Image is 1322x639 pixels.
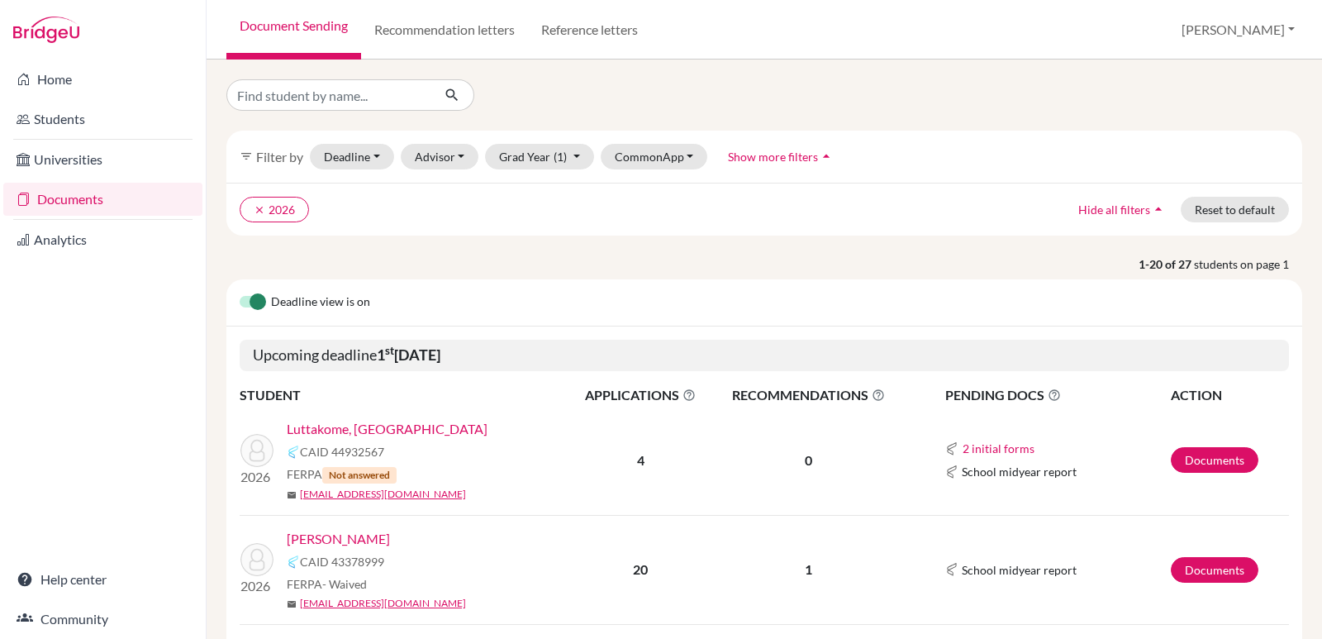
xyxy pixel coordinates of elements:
[254,204,265,216] i: clear
[240,434,273,467] img: Luttakome, Jordan
[322,467,397,484] span: Not answered
[300,553,384,570] span: CAID 43378999
[13,17,79,43] img: Bridge-U
[945,563,958,576] img: Common App logo
[287,529,390,549] a: [PERSON_NAME]
[3,143,202,176] a: Universities
[1078,203,1150,217] span: Hide all filters
[256,149,303,165] span: Filter by
[3,183,202,216] a: Documents
[300,443,384,460] span: CAID 44932567
[1171,447,1258,473] a: Documents
[554,150,567,164] span: (1)
[300,487,466,502] a: [EMAIL_ADDRESS][DOMAIN_NAME]
[377,346,440,364] b: 1 [DATE]
[271,293,370,312] span: Deadline view is on
[1174,14,1302,45] button: [PERSON_NAME]
[287,575,367,593] span: FERPA
[1181,197,1289,222] button: Reset to default
[637,452,644,468] b: 4
[287,419,487,439] a: Luttakome, [GEOGRAPHIC_DATA]
[240,340,1289,371] h5: Upcoming deadline
[3,63,202,96] a: Home
[3,103,202,136] a: Students
[714,144,849,169] button: Show more filtersarrow_drop_up
[3,603,202,636] a: Community
[571,385,711,405] span: APPLICATIONS
[1170,384,1289,406] th: ACTION
[962,439,1035,458] button: 2 initial forms
[1064,197,1181,222] button: Hide all filtersarrow_drop_up
[1194,255,1302,273] span: students on page 1
[712,385,905,405] span: RECOMMENDATIONS
[240,576,273,596] p: 2026
[601,144,708,169] button: CommonApp
[401,144,479,169] button: Advisor
[287,556,300,569] img: Common App logo
[962,463,1077,480] span: School midyear report
[962,561,1077,579] span: School midyear report
[240,384,570,406] th: STUDENT
[240,543,273,576] img: Magezi, Christabel
[240,467,273,487] p: 2026
[633,561,648,577] b: 20
[385,344,394,357] sup: st
[310,144,394,169] button: Deadline
[240,197,309,222] button: clear2026
[945,442,958,455] img: Common App logo
[712,451,905,470] p: 0
[1171,557,1258,583] a: Documents
[945,385,1169,405] span: PENDING DOCS
[322,577,367,591] span: - Waived
[485,144,594,169] button: Grad Year(1)
[1139,255,1194,273] strong: 1-20 of 27
[3,223,202,256] a: Analytics
[226,79,431,111] input: Find student by name...
[728,150,818,164] span: Show more filters
[240,150,253,163] i: filter_list
[712,560,905,579] p: 1
[945,465,958,479] img: Common App logo
[818,148,835,165] i: arrow_drop_up
[287,446,300,459] img: Common App logo
[287,599,297,609] span: mail
[1150,201,1167,217] i: arrow_drop_up
[3,563,202,596] a: Help center
[287,490,297,500] span: mail
[287,465,397,484] span: FERPA
[300,596,466,611] a: [EMAIL_ADDRESS][DOMAIN_NAME]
